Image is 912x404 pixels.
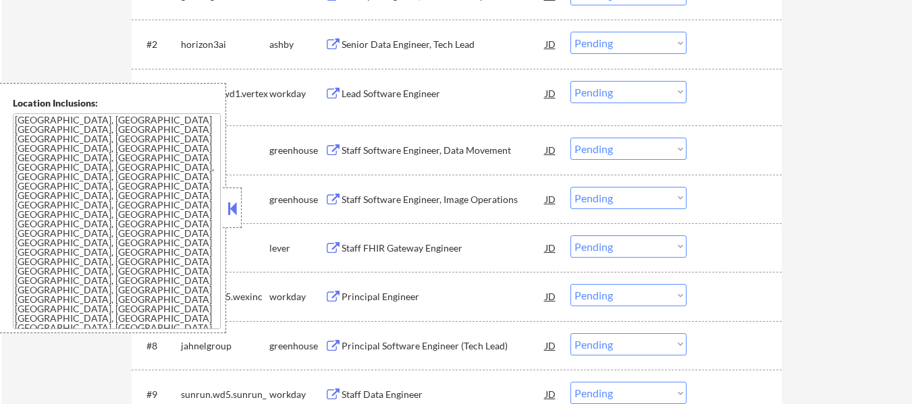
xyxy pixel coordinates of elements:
div: horizon3ai [181,38,269,51]
div: Principal Software Engineer (Tech Lead) [342,339,545,353]
div: Principal Engineer [342,290,545,304]
div: Location Inclusions: [13,96,221,110]
div: workday [269,388,325,401]
div: Staff FHIR Gateway Engineer [342,241,545,255]
div: JD [544,81,558,105]
div: JD [544,235,558,260]
div: Senior Data Engineer, Tech Lead [342,38,545,51]
div: greenhouse [269,339,325,353]
div: JD [544,284,558,308]
div: jahnelgroup [181,339,269,353]
div: lever [269,241,325,255]
div: JD [544,32,558,56]
div: JD [544,187,558,211]
div: Lead Software Engineer [342,87,545,100]
div: JD [544,138,558,162]
div: #8 [146,339,170,353]
div: JD [544,333,558,357]
div: #2 [146,38,170,51]
div: ashby [269,38,325,51]
div: workday [269,290,325,304]
div: greenhouse [269,144,325,157]
div: Staff Data Engineer [342,388,545,401]
div: Staff Software Engineer, Image Operations [342,193,545,206]
div: greenhouse [269,193,325,206]
div: workday [269,87,325,100]
div: Staff Software Engineer, Data Movement [342,144,545,157]
div: #9 [146,388,170,401]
